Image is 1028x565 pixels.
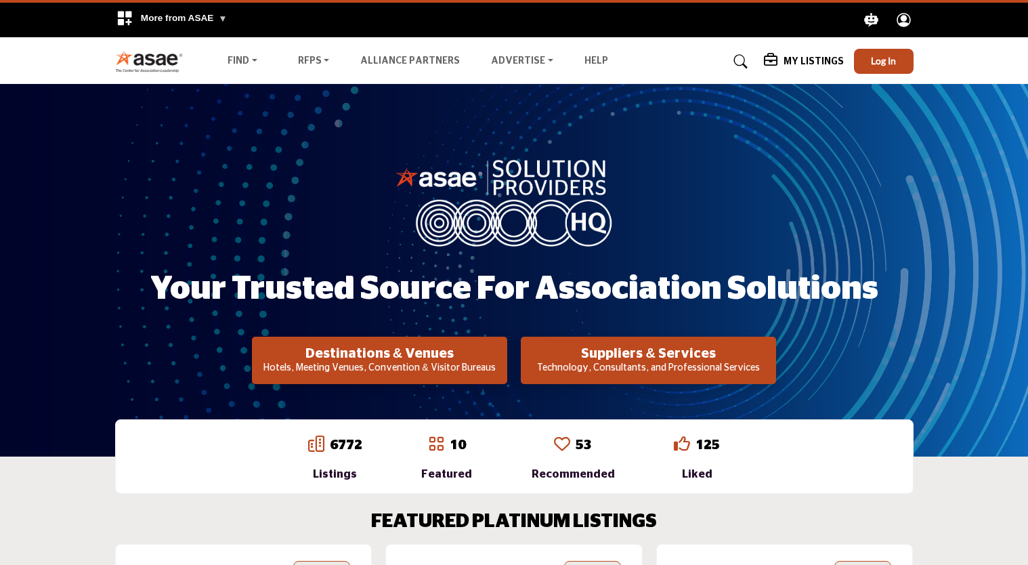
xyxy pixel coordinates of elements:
[854,49,914,74] button: Log In
[554,436,570,455] a: Go to Recommended
[288,52,339,71] a: RFPs
[108,3,236,37] div: More from ASAE
[330,438,362,452] a: 6772
[252,337,507,384] button: Destinations & Venues Hotels, Meeting Venues, Convention & Visitor Bureaus
[721,51,756,72] a: Search
[428,436,444,455] a: Go to Featured
[481,52,563,71] a: Advertise
[218,52,267,71] a: Find
[764,54,844,70] div: My Listings
[256,346,503,362] h2: Destinations & Venues
[871,55,896,66] span: Log In
[450,438,466,452] a: 10
[674,466,720,482] div: Liked
[395,156,633,246] img: image
[532,466,615,482] div: Recommended
[371,511,657,534] h2: FEATURED PLATINUM LISTINGS
[525,346,772,362] h2: Suppliers & Services
[150,268,878,310] h1: Your Trusted Source for Association Solutions
[525,362,772,375] p: Technology, Consultants, and Professional Services
[576,438,592,452] a: 53
[421,466,472,482] div: Featured
[115,50,190,72] img: Site Logo
[695,438,720,452] a: 125
[141,13,228,23] span: More from ASAE
[784,56,844,68] h5: My Listings
[308,466,362,482] div: Listings
[360,56,460,66] a: Alliance Partners
[521,337,776,384] button: Suppliers & Services Technology, Consultants, and Professional Services
[584,56,608,66] a: Help
[256,362,503,375] p: Hotels, Meeting Venues, Convention & Visitor Bureaus
[674,436,690,452] i: Go to Liked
